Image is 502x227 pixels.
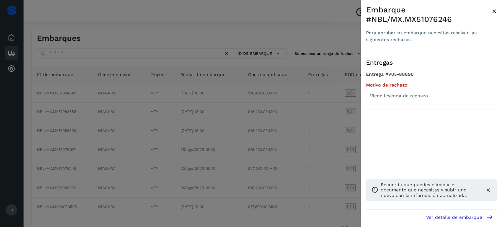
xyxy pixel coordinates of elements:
span: × [492,7,497,16]
span: Ver detalle de embarque [426,215,482,219]
h3: Entregas [366,59,497,67]
p: - Viene leyenda de rechazo [366,93,497,99]
button: Ver detalle de embarque [422,210,497,224]
p: Recuerda que puedes eliminar el documento que necesitas y subir uno nuevo con la información actu... [381,182,480,198]
h4: Entrega #V05-88890 [366,72,497,82]
button: Close [492,5,497,17]
div: Para aprobar tu embarque necesitas resolver las siguientes rechazos. [366,29,492,43]
div: Embarque #NBL/MX.MX51076246 [366,5,492,24]
h5: Motivo de rechazo: [366,82,497,88]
